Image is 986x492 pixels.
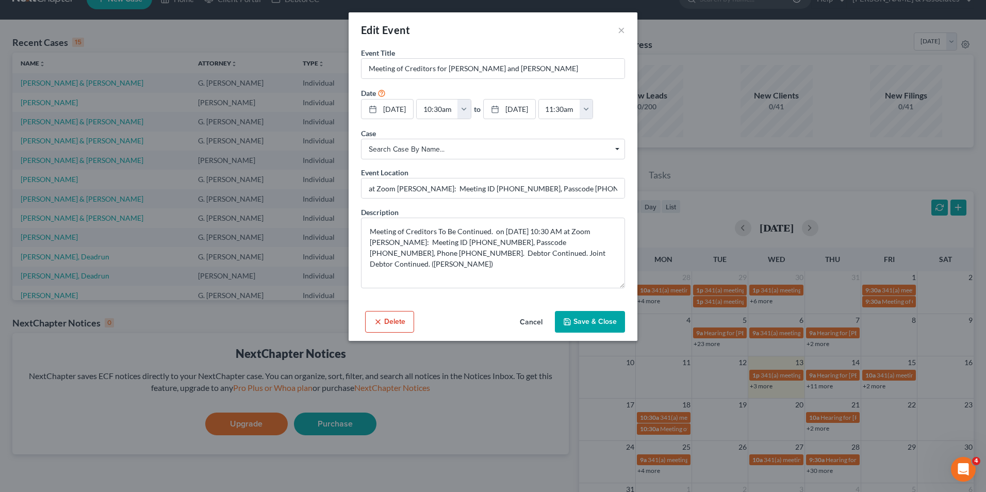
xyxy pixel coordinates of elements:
[361,139,625,159] span: Select box activate
[618,24,625,36] button: ×
[361,24,410,36] span: Edit Event
[361,128,376,139] label: Case
[972,457,980,465] span: 4
[361,100,413,119] a: [DATE]
[951,457,976,482] iframe: Intercom live chat
[369,144,617,155] span: Search case by name...
[417,100,458,119] input: -- : --
[365,311,414,333] button: Delete
[361,88,376,99] label: Date
[539,100,580,119] input: -- : --
[474,104,481,114] label: to
[361,178,625,198] input: Enter location...
[484,100,535,119] a: [DATE]
[361,207,399,218] label: Description
[361,59,625,78] input: Enter event name...
[555,311,625,333] button: Save & Close
[361,48,395,57] span: Event Title
[512,312,551,333] button: Cancel
[361,167,408,178] label: Event Location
